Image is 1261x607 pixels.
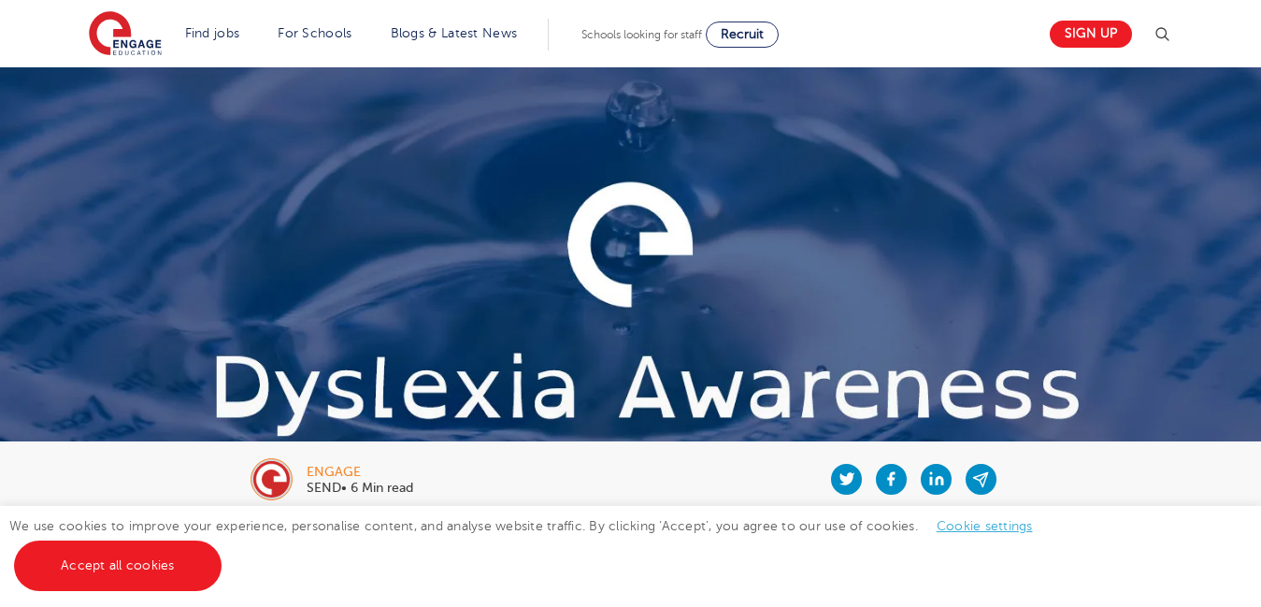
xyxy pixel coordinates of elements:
span: We use cookies to improve your experience, personalise content, and analyse website traffic. By c... [9,519,1052,572]
a: Accept all cookies [14,541,222,591]
a: Cookie settings [937,519,1033,533]
a: Sign up [1050,21,1132,48]
img: Engage Education [89,11,162,58]
a: Find jobs [185,26,240,40]
a: Blogs & Latest News [391,26,518,40]
a: For Schools [278,26,351,40]
span: Schools looking for staff [581,28,702,41]
span: Recruit [721,27,764,41]
div: engage [307,466,413,479]
p: SEND• 6 Min read [307,482,413,495]
a: Recruit [706,22,779,48]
